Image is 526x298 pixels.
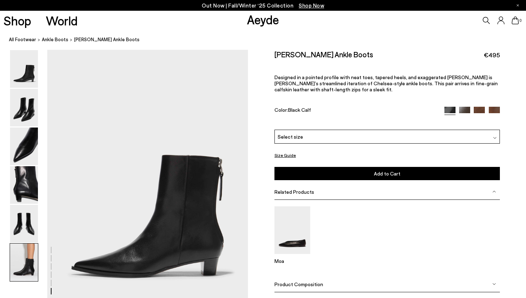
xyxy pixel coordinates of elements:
[42,37,68,42] span: ankle boots
[10,128,38,165] img: Harriet Pointed Ankle Boots - Image 3
[9,30,526,50] nav: breadcrumb
[202,1,324,10] p: Out Now | Fall/Winter ‘25 Collection
[9,36,36,43] a: All Footwear
[42,36,68,43] a: ankle boots
[484,51,500,59] span: €495
[247,12,279,27] a: Aeyde
[46,14,78,27] a: World
[274,74,500,92] p: Designed in a pointed profile with neat toes, tapered heels, and exaggerated [PERSON_NAME] is [PE...
[492,190,496,193] img: svg%3E
[274,249,310,264] a: Moa Pointed-Toe Flats Moa
[274,167,500,180] button: Add to Cart
[374,170,400,177] span: Add to Cart
[274,189,314,195] span: Related Products
[4,14,31,27] a: Shop
[274,50,373,59] h2: [PERSON_NAME] Ankle Boots
[512,16,519,24] a: 0
[288,107,311,113] span: Black Calf
[519,19,522,23] span: 0
[10,244,38,281] img: Harriet Pointed Ankle Boots - Image 6
[299,2,324,9] span: Navigate to /collections/new-in
[10,89,38,126] img: Harriet Pointed Ankle Boots - Image 2
[274,151,296,160] button: Size Guide
[274,107,437,115] div: Color:
[492,282,496,286] img: svg%3E
[74,36,140,43] span: [PERSON_NAME] Ankle Boots
[274,258,310,264] p: Moa
[10,166,38,204] img: Harriet Pointed Ankle Boots - Image 4
[274,281,323,287] span: Product Composition
[493,136,497,140] img: svg%3E
[10,50,38,88] img: Harriet Pointed Ankle Boots - Image 1
[278,133,303,140] span: Select size
[274,206,310,254] img: Moa Pointed-Toe Flats
[10,205,38,242] img: Harriet Pointed Ankle Boots - Image 5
